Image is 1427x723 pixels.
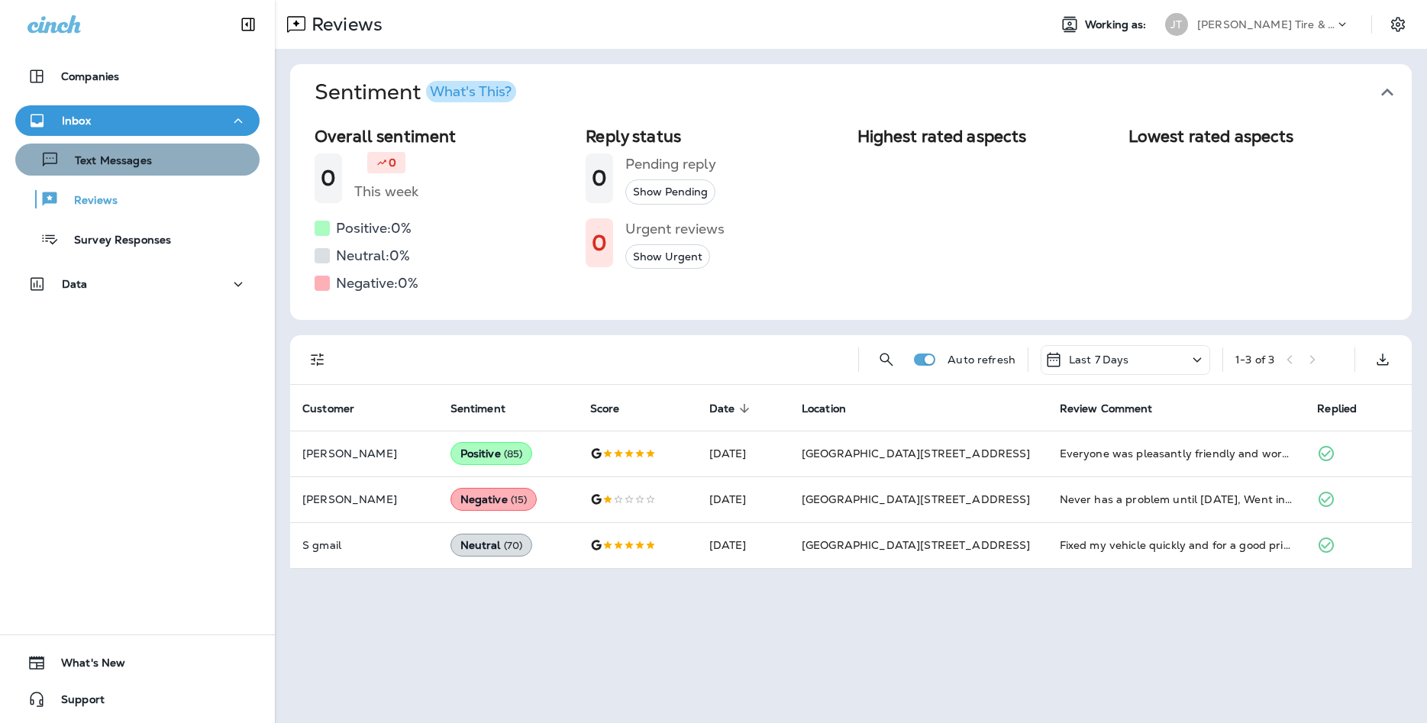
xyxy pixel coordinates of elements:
[290,121,1412,320] div: SentimentWhat's This?
[302,493,426,505] p: [PERSON_NAME]
[1317,402,1357,415] span: Replied
[302,447,426,460] p: [PERSON_NAME]
[586,127,844,146] h2: Reply status
[15,684,260,715] button: Support
[60,154,152,169] p: Text Messages
[625,217,725,241] h5: Urgent reviews
[590,402,620,415] span: Score
[430,85,512,98] div: What's This?
[590,402,640,415] span: Score
[46,657,125,675] span: What's New
[1069,353,1129,366] p: Last 7 Days
[709,402,755,415] span: Date
[302,402,374,415] span: Customer
[450,402,525,415] span: Sentiment
[321,166,336,191] h1: 0
[1235,353,1274,366] div: 1 - 3 of 3
[59,194,118,208] p: Reviews
[1128,127,1387,146] h2: Lowest rated aspects
[1060,537,1293,553] div: Fixed my vehicle quickly and for a good price. My radiator cap was cracked so was replaced and fl...
[302,64,1424,121] button: SentimentWhat's This?
[871,344,902,375] button: Search Reviews
[697,431,789,476] td: [DATE]
[61,70,119,82] p: Companies
[59,234,171,248] p: Survey Responses
[511,493,528,506] span: ( 15 )
[625,152,716,176] h5: Pending reply
[305,13,383,36] p: Reviews
[302,344,333,375] button: Filters
[15,223,260,255] button: Survey Responses
[315,79,516,105] h1: Sentiment
[336,244,410,268] h5: Neutral: 0 %
[336,271,418,295] h5: Negative: 0 %
[15,183,260,215] button: Reviews
[450,534,533,557] div: Neutral
[504,539,523,552] span: ( 70 )
[1165,13,1188,36] div: JT
[1367,344,1398,375] button: Export as CSV
[1060,446,1293,461] div: Everyone was pleasantly friendly and worked fast
[336,216,412,240] h5: Positive: 0 %
[592,231,607,256] h1: 0
[426,81,516,102] button: What's This?
[1384,11,1412,38] button: Settings
[802,538,1031,552] span: [GEOGRAPHIC_DATA][STREET_ADDRESS]
[802,492,1031,506] span: [GEOGRAPHIC_DATA][STREET_ADDRESS]
[625,244,710,270] button: Show Urgent
[697,476,789,522] td: [DATE]
[354,179,418,204] h5: This week
[15,144,260,176] button: Text Messages
[1060,402,1153,415] span: Review Comment
[1060,402,1173,415] span: Review Comment
[709,402,735,415] span: Date
[15,647,260,678] button: What's New
[15,269,260,299] button: Data
[15,105,260,136] button: Inbox
[1317,402,1377,415] span: Replied
[450,442,533,465] div: Positive
[697,522,789,568] td: [DATE]
[302,539,426,551] p: S gmail
[15,61,260,92] button: Companies
[1060,492,1293,507] div: Never has a problem until today, Went in for an oil change that took over an hour, another custom...
[592,166,607,191] h1: 0
[948,353,1015,366] p: Auto refresh
[857,127,1116,146] h2: Highest rated aspects
[450,488,538,511] div: Negative
[802,447,1031,460] span: [GEOGRAPHIC_DATA][STREET_ADDRESS]
[1197,18,1335,31] p: [PERSON_NAME] Tire & Auto
[802,402,846,415] span: Location
[1085,18,1150,31] span: Working as:
[504,447,523,460] span: ( 85 )
[46,693,105,712] span: Support
[315,127,573,146] h2: Overall sentiment
[302,402,354,415] span: Customer
[227,9,270,40] button: Collapse Sidebar
[625,179,715,205] button: Show Pending
[62,115,91,127] p: Inbox
[389,155,396,170] p: 0
[62,278,88,290] p: Data
[802,402,866,415] span: Location
[450,402,505,415] span: Sentiment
